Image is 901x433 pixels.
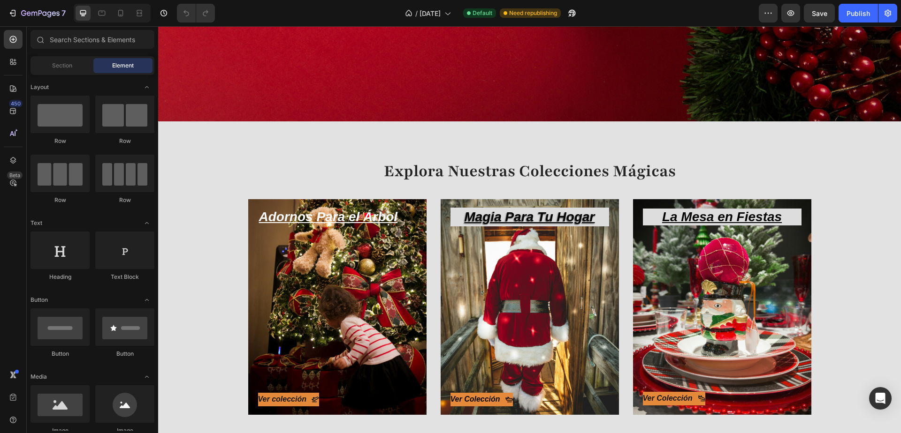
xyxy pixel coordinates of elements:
p: 7 [61,7,66,19]
div: Open Intercom Messenger [869,387,892,410]
span: [DATE] [420,8,441,18]
span: Button [31,296,48,304]
span: Section [52,61,72,70]
div: Beta [7,172,23,179]
span: Toggle open [139,369,154,384]
span: Default [473,9,492,17]
div: Heading [31,273,90,281]
button: Publish [839,4,878,22]
span: Layout [31,83,49,91]
a: Ver Colección [292,366,355,380]
p: Ver Colección [485,366,536,379]
p: Ver Colección [292,366,344,380]
div: 450 [9,100,23,107]
span: Toggle open [139,80,154,95]
a: Ver Colección [485,366,547,379]
span: Element [112,61,134,70]
div: Publish [847,8,870,18]
button: Save [804,4,835,22]
span: Need republishing [509,9,557,17]
span: Toggle open [139,292,154,307]
input: Search Sections & Elements [31,30,154,49]
span: Text [31,219,42,227]
span: Media [31,373,47,381]
div: Row [31,137,90,145]
div: Row [95,137,154,145]
button: 7 [4,4,70,22]
h3: La Mesa en Fiestas [485,182,643,199]
div: Text Block [95,273,154,281]
div: Row [95,196,154,204]
div: Row [31,196,90,204]
div: Button [31,350,90,358]
span: / [415,8,418,18]
iframe: Design area [158,26,901,433]
span: Toggle open [139,216,154,231]
h3: magia para tu hogar [292,181,451,200]
div: Undo/Redo [177,4,215,22]
span: Save [812,9,827,17]
div: Button [95,350,154,358]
